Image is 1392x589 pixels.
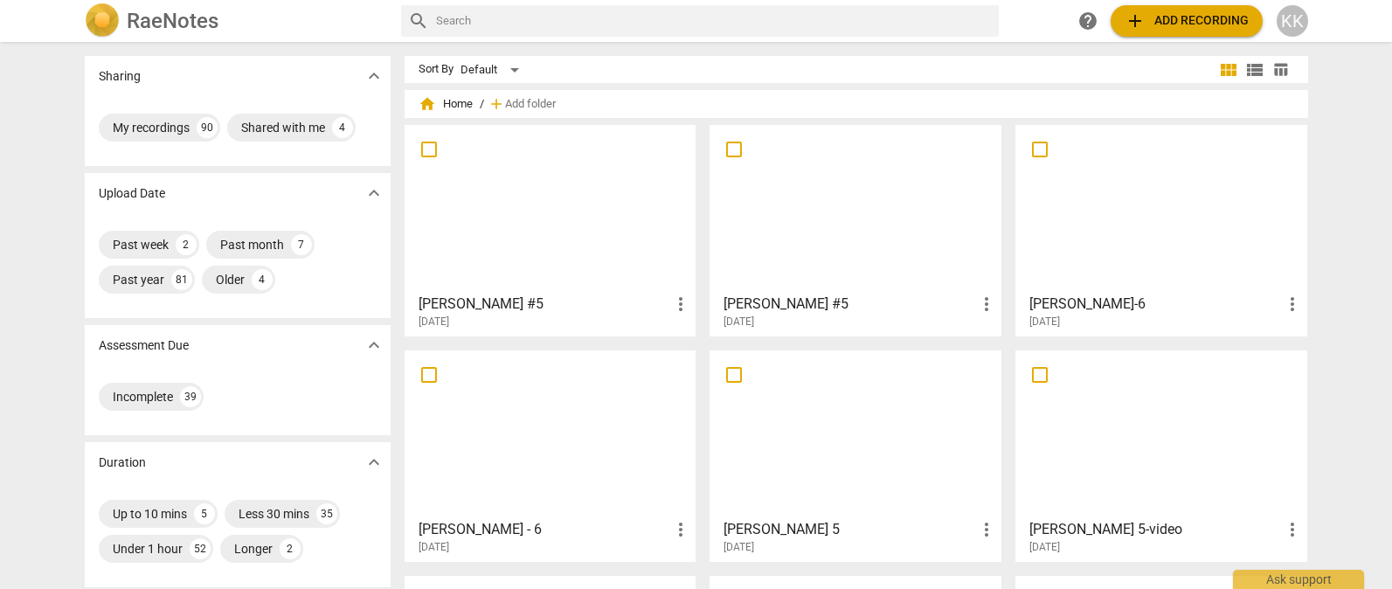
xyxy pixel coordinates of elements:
[1029,315,1060,329] span: [DATE]
[1242,57,1268,83] button: List view
[332,117,353,138] div: 4
[419,540,449,555] span: [DATE]
[113,119,190,136] div: My recordings
[176,234,197,255] div: 2
[480,98,484,111] span: /
[99,184,165,203] p: Upload Date
[239,505,309,523] div: Less 30 mins
[1282,519,1303,540] span: more_vert
[127,9,218,33] h2: RaeNotes
[1277,5,1308,37] button: KK
[419,519,671,540] h3: Megan Brumagim - 6
[361,449,387,475] button: Show more
[724,519,976,540] h3: Megan Brumagim 5
[113,540,183,558] div: Under 1 hour
[1215,57,1242,83] button: Tile view
[241,119,325,136] div: Shared with me
[1029,519,1282,540] h3: Michael Ross 5-video
[113,388,173,405] div: Incomplete
[364,66,384,87] span: expand_more
[234,540,273,558] div: Longer
[280,538,301,559] div: 2
[361,63,387,89] button: Show more
[361,180,387,206] button: Show more
[194,503,215,524] div: 5
[1282,294,1303,315] span: more_vert
[670,519,691,540] span: more_vert
[419,63,454,76] div: Sort By
[220,236,284,253] div: Past month
[716,357,995,554] a: [PERSON_NAME] 5[DATE]
[1272,61,1289,78] span: table_chart
[364,452,384,473] span: expand_more
[419,294,671,315] h3: Mary Farber #5
[461,56,525,84] div: Default
[1021,357,1301,554] a: [PERSON_NAME] 5-video[DATE]
[85,3,387,38] a: LogoRaeNotes
[716,131,995,329] a: [PERSON_NAME] #5[DATE]
[316,503,337,524] div: 35
[364,183,384,204] span: expand_more
[670,294,691,315] span: more_vert
[113,271,164,288] div: Past year
[1077,10,1098,31] span: help
[411,131,690,329] a: [PERSON_NAME] #5[DATE]
[291,234,312,255] div: 7
[361,332,387,358] button: Show more
[197,117,218,138] div: 90
[113,505,187,523] div: Up to 10 mins
[99,336,189,355] p: Assessment Due
[190,538,211,559] div: 52
[1029,294,1282,315] h3: rachel-honoway-6
[411,357,690,554] a: [PERSON_NAME] - 6[DATE]
[1233,570,1364,589] div: Ask support
[1029,540,1060,555] span: [DATE]
[216,271,245,288] div: Older
[419,95,473,113] span: Home
[488,95,505,113] span: add
[1111,5,1263,37] button: Upload
[171,269,192,290] div: 81
[1268,57,1294,83] button: Table view
[1244,59,1265,80] span: view_list
[976,519,997,540] span: more_vert
[99,454,146,472] p: Duration
[419,95,436,113] span: home
[180,386,201,407] div: 39
[113,236,169,253] div: Past week
[505,98,556,111] span: Add folder
[1125,10,1249,31] span: Add recording
[724,294,976,315] h3: Peter Frank #5
[252,269,273,290] div: 4
[724,540,754,555] span: [DATE]
[1218,59,1239,80] span: view_module
[99,67,141,86] p: Sharing
[1072,5,1104,37] a: Help
[1021,131,1301,329] a: [PERSON_NAME]-6[DATE]
[724,315,754,329] span: [DATE]
[408,10,429,31] span: search
[976,294,997,315] span: more_vert
[364,335,384,356] span: expand_more
[1125,10,1146,31] span: add
[85,3,120,38] img: Logo
[419,315,449,329] span: [DATE]
[436,7,992,35] input: Search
